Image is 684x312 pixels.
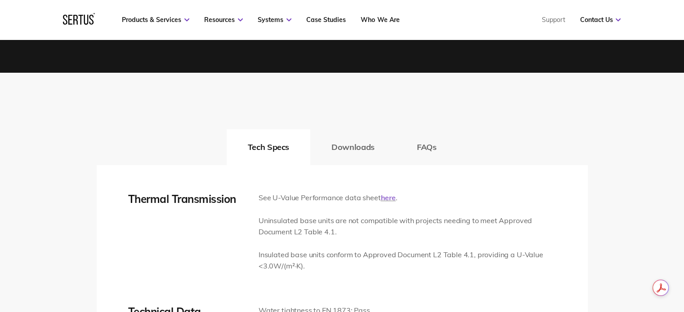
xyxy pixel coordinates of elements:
[541,16,565,24] a: Support
[310,129,396,165] button: Downloads
[259,215,556,238] p: Uninsulated base units are not compatible with projects needing to meet Approved Document L2 Tabl...
[259,249,556,272] p: Insulated base units conform to Approved Document L2 Table 4.1, providing a U-Value <3.0W/(m²·K).
[580,16,621,24] a: Contact Us
[396,129,458,165] button: FAQs
[306,16,346,24] a: Case Studies
[523,208,684,312] iframe: Chat Widget
[258,16,291,24] a: Systems
[380,193,395,202] a: here
[204,16,243,24] a: Resources
[122,16,189,24] a: Products & Services
[259,192,556,204] p: See U-Value Performance data sheet .
[361,16,399,24] a: Who We Are
[128,192,245,206] div: Thermal Transmission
